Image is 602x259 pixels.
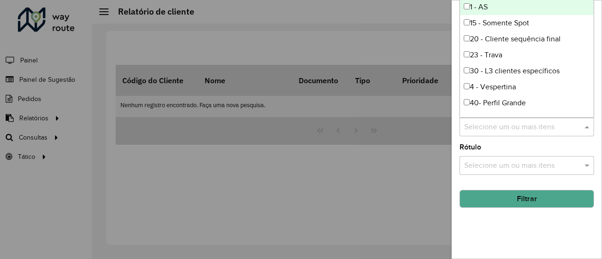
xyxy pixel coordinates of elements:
[460,111,594,127] div: 5 - Noturna
[460,95,594,111] div: 40- Perfil Grande
[459,141,481,153] label: Rótulo
[460,15,594,31] div: 15 - Somente Spot
[460,47,594,63] div: 23 - Trava
[459,190,594,208] button: Filtrar
[460,79,594,95] div: 4 - Vespertina
[460,31,594,47] div: 20 - Cliente sequência final
[460,63,594,79] div: 30 - L3 clientes específicos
